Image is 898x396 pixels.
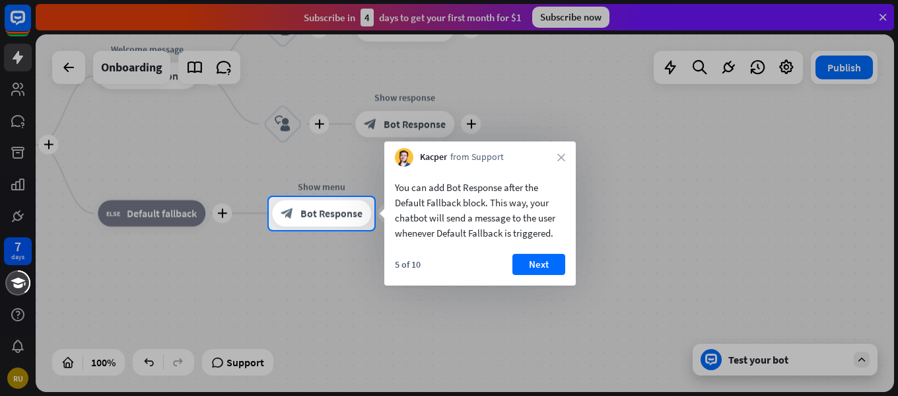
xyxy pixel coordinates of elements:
[512,254,565,275] button: Next
[281,207,294,220] i: block_bot_response
[11,5,50,45] button: Open LiveChat chat widget
[557,153,565,161] i: close
[395,180,565,241] div: You can add Bot Response after the Default Fallback block. This way, your chatbot will send a mes...
[450,151,504,164] span: from Support
[395,258,421,270] div: 5 of 10
[420,151,447,164] span: Kacper
[300,207,363,220] span: Bot Response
